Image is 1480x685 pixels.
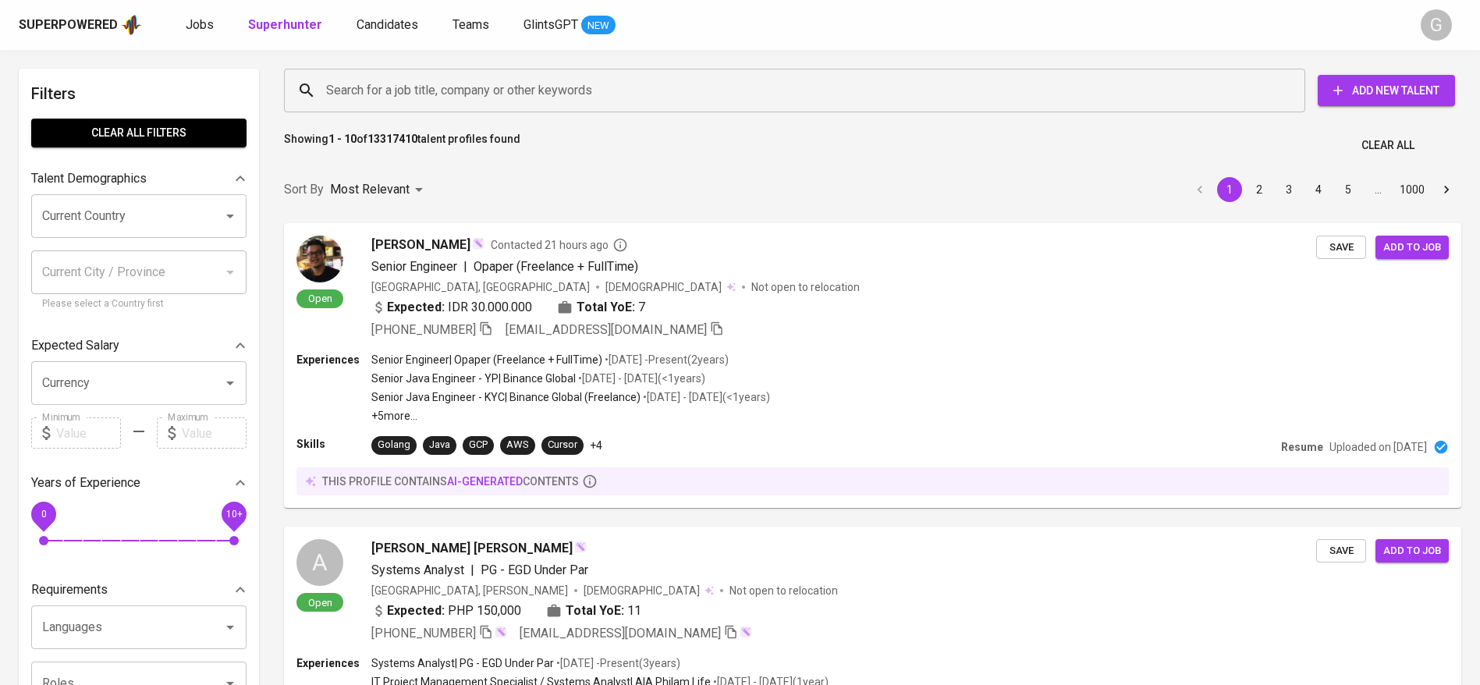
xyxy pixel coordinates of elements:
div: Talent Demographics [31,163,247,194]
span: Opaper (Freelance + FullTime) [474,259,638,274]
p: Systems Analyst | PG - EGD Under Par [371,655,554,671]
button: Open [219,616,241,638]
div: Cursor [548,438,577,453]
p: Most Relevant [330,180,410,199]
span: Open [302,292,339,305]
button: Go to page 1000 [1395,177,1429,202]
p: Sort By [284,180,324,199]
img: e714245578977dec75f2ba18165e65a7.jpeg [296,236,343,282]
button: Clear All [1355,131,1421,160]
span: 11 [627,602,641,620]
div: Expected Salary [31,330,247,361]
svg: By Batam recruiter [612,237,628,253]
p: Showing of talent profiles found [284,131,520,160]
div: AWS [506,438,529,453]
span: Save [1324,542,1358,560]
p: +5 more ... [371,408,770,424]
img: magic_wand.svg [495,626,507,638]
a: Superhunter [248,16,325,35]
span: 10+ [225,509,242,520]
input: Value [56,417,121,449]
b: Expected: [387,298,445,317]
div: … [1365,182,1390,197]
button: Add to job [1375,236,1449,260]
span: [DEMOGRAPHIC_DATA] [584,583,702,598]
b: 1 - 10 [328,133,357,145]
img: magic_wand.svg [740,626,752,638]
div: Most Relevant [330,176,428,204]
span: Add New Talent [1330,81,1443,101]
button: Go to page 2 [1247,177,1272,202]
p: • [DATE] - Present ( 3 years ) [554,655,680,671]
p: Not open to relocation [751,279,860,295]
span: Clear All filters [44,123,234,143]
span: AI-generated [447,475,523,488]
p: Experiences [296,352,371,367]
a: Jobs [186,16,217,35]
button: Open [219,205,241,227]
a: Open[PERSON_NAME]Contacted 21 hours agoSenior Engineer|Opaper (Freelance + FullTime)[GEOGRAPHIC_D... [284,223,1461,508]
span: GlintsGPT [524,17,578,32]
div: PHP 150,000 [371,602,521,620]
p: Senior Java Engineer - KYC | Binance Global (Freelance) [371,389,641,405]
p: Talent Demographics [31,169,147,188]
p: Uploaded on [DATE] [1329,439,1427,455]
span: Senior Engineer [371,259,457,274]
div: [GEOGRAPHIC_DATA], [PERSON_NAME] [371,583,568,598]
img: magic_wand.svg [574,541,587,553]
p: Please select a Country first [42,296,236,312]
div: GCP [469,438,488,453]
b: Superhunter [248,17,322,32]
div: Superpowered [19,16,118,34]
div: Requirements [31,574,247,605]
b: 13317410 [367,133,417,145]
span: [PHONE_NUMBER] [371,626,476,641]
div: [GEOGRAPHIC_DATA], [GEOGRAPHIC_DATA] [371,279,590,295]
span: PG - EGD Under Par [481,563,588,577]
div: A [296,539,343,586]
span: Teams [453,17,489,32]
span: [PERSON_NAME] [371,236,470,254]
div: Java [429,438,450,453]
p: Not open to relocation [729,583,838,598]
b: Expected: [387,602,445,620]
p: Expected Salary [31,336,119,355]
button: Go to next page [1434,177,1459,202]
b: Total YoE: [577,298,635,317]
p: this profile contains contents [322,474,579,489]
button: page 1 [1217,177,1242,202]
p: • [DATE] - Present ( 2 years ) [602,352,729,367]
span: Candidates [357,17,418,32]
span: Jobs [186,17,214,32]
p: Skills [296,436,371,452]
div: IDR 30.000.000 [371,298,532,317]
p: Resume [1281,439,1323,455]
span: [DEMOGRAPHIC_DATA] [605,279,724,295]
button: Add New Talent [1318,75,1455,106]
button: Add to job [1375,539,1449,563]
span: Open [302,596,339,609]
p: • [DATE] - [DATE] ( <1 years ) [641,389,770,405]
span: [EMAIL_ADDRESS][DOMAIN_NAME] [520,626,721,641]
p: Senior Engineer | Opaper (Freelance + FullTime) [371,352,602,367]
span: Systems Analyst [371,563,464,577]
p: • [DATE] - [DATE] ( <1 years ) [576,371,705,386]
span: Clear All [1361,136,1414,155]
div: Golang [378,438,410,453]
a: Teams [453,16,492,35]
button: Go to page 3 [1276,177,1301,202]
button: Save [1316,539,1366,563]
nav: pagination navigation [1185,177,1461,202]
span: 7 [638,298,645,317]
div: G [1421,9,1452,41]
span: Contacted 21 hours ago [491,237,628,253]
div: Years of Experience [31,467,247,499]
button: Open [219,372,241,394]
img: app logo [121,13,142,37]
span: Add to job [1383,239,1441,257]
p: Requirements [31,580,108,599]
button: Go to page 5 [1336,177,1361,202]
span: 0 [41,509,46,520]
span: Add to job [1383,542,1441,560]
b: Total YoE: [566,602,624,620]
